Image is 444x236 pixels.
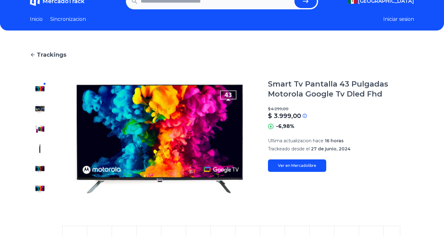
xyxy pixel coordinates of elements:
[30,50,414,59] a: Trackings
[62,79,255,199] img: Smart Tv Pantalla 43 Pulgadas Motorola Google Tv Dled Fhd
[276,123,294,130] p: -6,98%
[35,164,45,174] img: Smart Tv Pantalla 43 Pulgadas Motorola Google Tv Dled Fhd
[35,84,45,94] img: Smart Tv Pantalla 43 Pulgadas Motorola Google Tv Dled Fhd
[311,146,351,152] span: 27 de junio, 2024
[268,79,414,99] h1: Smart Tv Pantalla 43 Pulgadas Motorola Google Tv Dled Fhd
[35,124,45,134] img: Smart Tv Pantalla 43 Pulgadas Motorola Google Tv Dled Fhd
[325,138,344,144] span: 16 horas
[35,144,45,154] img: Smart Tv Pantalla 43 Pulgadas Motorola Google Tv Dled Fhd
[50,16,86,23] a: Sincronizacion
[268,111,301,120] p: $ 3.999,00
[268,138,323,144] span: Ultima actualizacion hace
[35,104,45,114] img: Smart Tv Pantalla 43 Pulgadas Motorola Google Tv Dled Fhd
[268,146,310,152] span: Trackeado desde el
[35,184,45,194] img: Smart Tv Pantalla 43 Pulgadas Motorola Google Tv Dled Fhd
[383,16,414,23] button: Iniciar sesion
[268,159,326,172] a: Ver en Mercadolibre
[37,50,66,59] span: Trackings
[268,106,414,111] p: $ 4.299,00
[30,16,43,23] a: Inicio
